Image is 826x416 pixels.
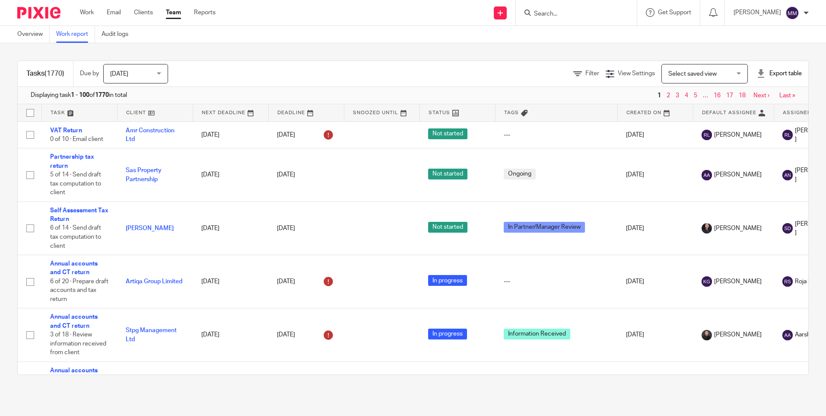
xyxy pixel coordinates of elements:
a: Stpg Management Ltd [126,327,177,342]
span: (1770) [44,70,64,77]
span: In Partner/Manager Review [504,222,585,233]
p: Due by [80,69,99,78]
a: Next › [753,93,769,99]
img: Pixie [17,7,60,19]
span: Ongoing [504,169,536,179]
img: My%20Photo.jpg [702,330,712,340]
a: 5 [694,93,697,99]
a: 16 [714,93,721,99]
a: Clients [134,8,153,17]
a: Annual accounts and CT return [50,314,98,329]
a: 17 [726,93,733,99]
span: Filter [585,70,599,77]
a: Partnership tax return [50,154,94,169]
td: [DATE] [617,362,693,415]
span: 3 of 18 · Review information received from client [50,332,106,355]
td: [DATE] [193,362,268,415]
img: svg%3E [785,6,799,20]
td: [DATE] [193,122,268,148]
span: [PERSON_NAME] [714,131,762,139]
span: Not started [428,169,467,179]
a: Annual accounts and CT return [50,261,98,275]
td: [DATE] [193,148,268,202]
span: [PERSON_NAME] [714,170,762,179]
div: [DATE] [277,170,335,179]
span: 0 of 10 · Email client [50,136,103,142]
div: [DATE] [277,328,335,342]
input: Search [533,10,611,18]
a: 4 [685,93,688,99]
div: [DATE] [277,128,335,142]
span: [DATE] [110,71,128,77]
td: [DATE] [617,308,693,362]
img: svg%3E [702,276,712,287]
span: In progress [428,275,467,286]
span: 5 of 14 · Send draft tax computation to client [50,172,101,195]
a: Reports [194,8,216,17]
span: [PERSON_NAME] [714,224,762,233]
span: [PERSON_NAME] [714,277,762,286]
div: [DATE] [277,275,335,288]
span: View Settings [618,70,655,77]
div: [DATE] [277,224,335,233]
a: Work report [56,26,95,43]
span: Select saved view [668,71,717,77]
div: Export table [756,69,802,78]
td: [DATE] [617,148,693,202]
b: 1 - 100 [71,92,89,98]
span: In progress [428,329,467,339]
a: Artiqa Group Limited [126,278,182,285]
a: VAT Return [50,128,82,134]
a: Amr Construction Ltd [126,128,175,142]
div: --- [504,277,609,286]
span: Not started [428,128,467,139]
div: --- [504,131,609,139]
img: svg%3E [782,276,793,287]
h1: Tasks [26,69,64,78]
a: Email [107,8,121,17]
td: [DATE] [193,308,268,362]
span: 6 of 20 · Prepare draft accounts and tax return [50,278,108,302]
span: 6 of 14 · Send draft tax computation to client [50,225,101,249]
img: svg%3E [782,330,793,340]
span: Displaying task of in total [31,91,127,99]
nav: pager [655,92,795,99]
span: Tags [504,110,519,115]
a: 3 [676,93,679,99]
td: [DATE] [617,255,693,308]
img: svg%3E [782,223,793,234]
td: [DATE] [617,122,693,148]
p: [PERSON_NAME] [734,8,781,17]
img: MicrosoftTeams-image.jfif [702,223,712,234]
a: Work [80,8,94,17]
a: Last » [779,93,795,99]
a: 18 [739,93,746,99]
b: 1770 [95,92,109,98]
img: svg%3E [782,170,793,180]
span: [PERSON_NAME] [714,330,762,339]
a: Audit logs [102,26,135,43]
td: [DATE] [193,202,268,255]
td: [DATE] [617,202,693,255]
span: Not started [428,222,467,233]
a: Annual accounts and CT return [50,368,98,382]
a: 2 [667,93,670,99]
td: [DATE] [193,255,268,308]
span: Get Support [658,10,691,16]
img: svg%3E [702,170,712,180]
a: Team [166,8,181,17]
span: … [701,90,710,101]
img: svg%3E [782,130,793,140]
a: Sas Property Partnership [126,167,162,182]
a: [PERSON_NAME] [126,225,174,231]
span: 1 [655,90,663,101]
a: Self Assessment Tax Return [50,208,108,222]
a: Overview [17,26,50,43]
img: svg%3E [702,130,712,140]
span: Information Received [504,329,570,339]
